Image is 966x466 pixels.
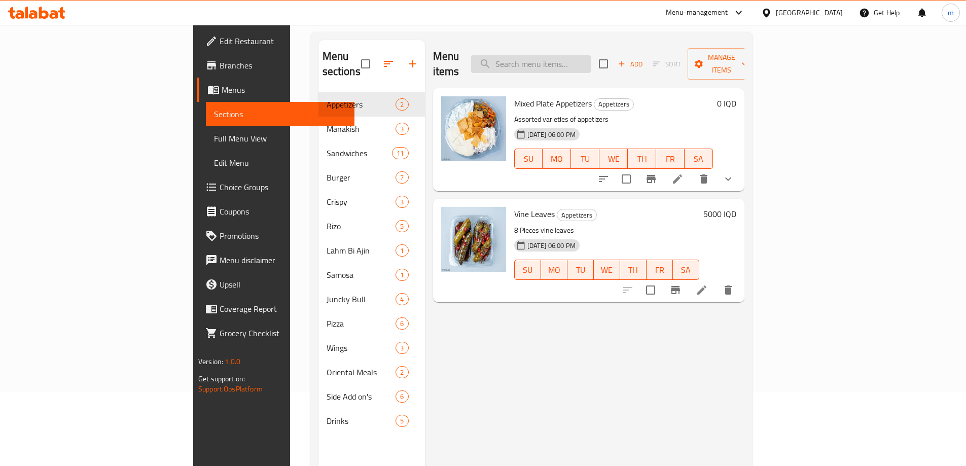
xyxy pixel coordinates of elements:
[639,167,663,191] button: Branch-specific-item
[656,149,685,169] button: FR
[557,209,597,221] div: Appetizers
[318,165,425,190] div: Burger7
[396,415,408,427] div: items
[594,98,633,110] span: Appetizers
[396,319,408,329] span: 6
[603,152,624,166] span: WE
[220,278,346,291] span: Upsell
[716,278,740,302] button: delete
[327,147,392,159] div: Sandwiches
[514,224,699,237] p: 8 Pieces vine leaves
[663,278,688,302] button: Branch-specific-item
[214,108,346,120] span: Sections
[392,149,408,158] span: 11
[197,53,354,78] a: Branches
[198,372,245,385] span: Get support on:
[514,113,713,126] p: Assorted varieties of appetizers
[716,167,740,191] button: show more
[318,287,425,311] div: Juncky Bull4
[327,220,396,232] span: Rizo
[620,260,647,280] button: TH
[396,100,408,110] span: 2
[318,92,425,117] div: Appetizers2
[396,390,408,403] div: items
[396,317,408,330] div: items
[318,117,425,141] div: Manakish3
[541,260,567,280] button: MO
[617,58,644,70] span: Add
[651,263,669,277] span: FR
[689,152,709,166] span: SA
[214,157,346,169] span: Edit Menu
[647,56,688,72] span: Select section first
[318,141,425,165] div: Sandwiches11
[318,384,425,409] div: Side Add on's6
[197,297,354,321] a: Coverage Report
[327,196,396,208] span: Crispy
[220,59,346,71] span: Branches
[327,342,396,354] span: Wings
[401,52,425,76] button: Add section
[197,175,354,199] a: Choice Groups
[519,263,537,277] span: SU
[696,51,747,77] span: Manage items
[197,29,354,53] a: Edit Restaurant
[514,149,543,169] button: SU
[685,149,713,169] button: SA
[327,123,396,135] div: Manakish
[396,222,408,231] span: 5
[396,124,408,134] span: 3
[220,303,346,315] span: Coverage Report
[220,181,346,193] span: Choice Groups
[523,130,580,139] span: [DATE] 06:00 PM
[327,171,396,184] div: Burger
[214,132,346,145] span: Full Menu View
[471,55,591,73] input: search
[318,190,425,214] div: Crispy3
[660,152,681,166] span: FR
[396,342,408,354] div: items
[614,56,647,72] button: Add
[441,207,506,272] img: Vine Leaves
[396,295,408,304] span: 4
[327,269,396,281] span: Samosa
[198,355,223,368] span: Version:
[632,152,652,166] span: TH
[222,84,346,96] span: Menus
[396,392,408,402] span: 6
[514,206,555,222] span: Vine Leaves
[318,238,425,263] div: Lahm Bi Ajin1
[396,173,408,183] span: 7
[396,98,408,111] div: items
[688,48,756,80] button: Manage items
[666,7,728,19] div: Menu-management
[673,260,699,280] button: SA
[575,152,595,166] span: TU
[206,151,354,175] a: Edit Menu
[327,244,396,257] span: Lahm Bi Ajin
[396,171,408,184] div: items
[571,263,590,277] span: TU
[318,336,425,360] div: Wings3
[376,52,401,76] span: Sort sections
[598,263,616,277] span: WE
[547,152,567,166] span: MO
[327,98,396,111] span: Appetizers
[557,209,596,221] span: Appetizers
[327,293,396,305] span: Juncky Bull
[396,123,408,135] div: items
[327,366,396,378] div: Oriental Meals
[624,263,642,277] span: TH
[543,149,571,169] button: MO
[647,260,673,280] button: FR
[220,205,346,218] span: Coupons
[396,293,408,305] div: items
[327,317,396,330] span: Pizza
[197,78,354,102] a: Menus
[318,263,425,287] div: Samosa1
